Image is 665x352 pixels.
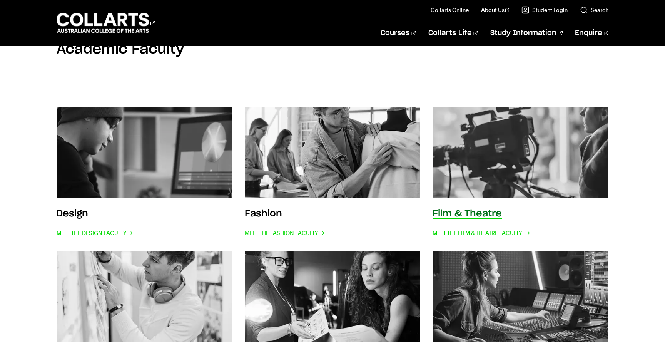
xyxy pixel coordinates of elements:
a: Fashion Meet the Fashion Faculty [245,107,421,238]
a: Collarts Life [428,20,478,46]
h2: Academic Faculty [57,41,184,58]
h3: Film & Theatre [433,209,502,218]
span: Meet the Fashion Faculty [245,228,325,238]
span: Meet the Design Faculty [57,228,133,238]
span: Meet the Film & Theatre Faculty [433,228,529,238]
a: Student Login [521,6,568,14]
div: Go to homepage [57,12,155,34]
a: Film & Theatre Meet the Film & Theatre Faculty [433,107,608,238]
a: Courses [381,20,416,46]
a: Design Meet the Design Faculty [57,107,232,238]
h3: Fashion [245,209,282,218]
h3: Design [57,209,88,218]
a: Study Information [490,20,563,46]
a: Collarts Online [431,6,469,14]
a: Search [580,6,608,14]
a: About Us [481,6,510,14]
a: Enquire [575,20,608,46]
